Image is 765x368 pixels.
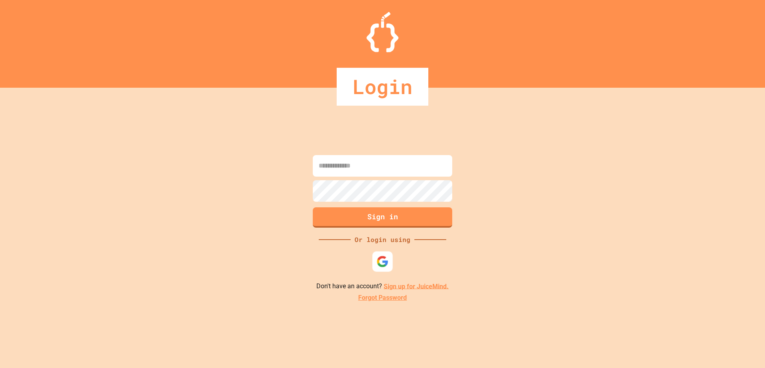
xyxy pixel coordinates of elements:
button: Sign in [313,207,452,228]
img: Logo.svg [367,12,398,52]
div: Or login using [351,235,414,244]
img: google-icon.svg [377,255,389,268]
p: Don't have an account? [316,281,449,291]
div: Login [337,68,428,106]
a: Sign up for JuiceMind. [384,282,449,290]
a: Forgot Password [358,293,407,303]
